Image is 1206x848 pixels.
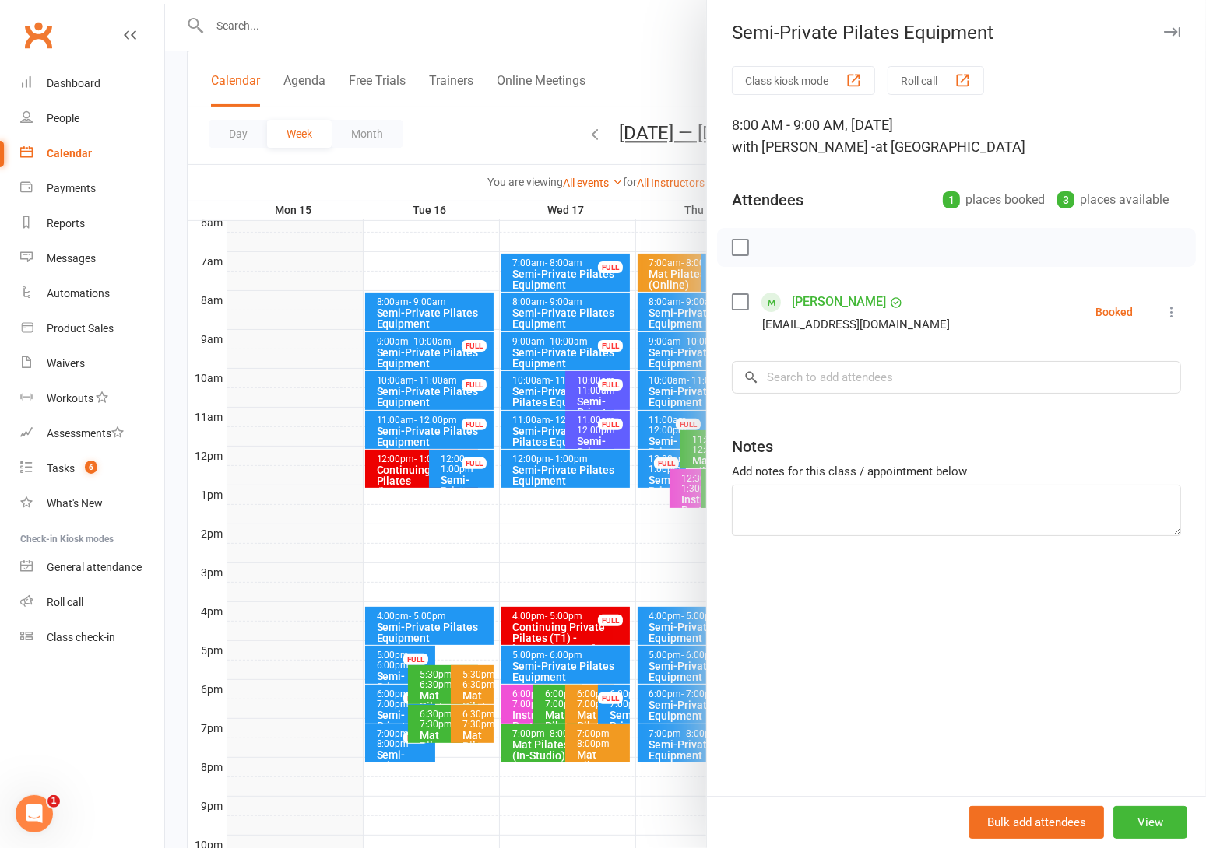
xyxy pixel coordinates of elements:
a: Reports [20,206,164,241]
button: View [1113,806,1187,839]
a: Workouts [20,381,164,416]
div: Workouts [47,392,93,405]
div: Class check-in [47,631,115,643]
a: General attendance kiosk mode [20,550,164,585]
span: at [GEOGRAPHIC_DATA] [875,138,1025,155]
div: Calendar [47,147,92,159]
div: People [47,112,79,124]
a: Class kiosk mode [20,620,164,655]
button: Class kiosk mode [732,66,875,95]
div: Tasks [47,462,75,475]
span: with [PERSON_NAME] - [732,138,875,155]
div: Roll call [47,596,83,608]
div: General attendance [47,561,142,573]
div: Assessments [47,427,124,440]
div: Booked [1095,307,1133,317]
div: Attendees [732,189,803,211]
a: Product Sales [20,311,164,346]
iframe: Intercom live chat [16,795,53,832]
div: Messages [47,252,96,265]
a: What's New [20,486,164,521]
a: Clubworx [19,16,58,54]
div: Payments [47,182,96,194]
button: Roll call [888,66,984,95]
div: 3 [1057,191,1074,208]
a: Roll call [20,585,164,620]
div: places booked [943,189,1045,211]
div: 8:00 AM - 9:00 AM, [DATE] [732,114,1181,158]
a: People [20,101,164,136]
button: Bulk add attendees [969,806,1104,839]
a: [PERSON_NAME] [792,289,886,314]
div: Notes [732,436,773,457]
a: Calendar [20,136,164,171]
span: 1 [47,795,60,808]
a: Assessments [20,416,164,451]
div: Product Sales [47,322,114,335]
div: Waivers [47,357,85,370]
a: Waivers [20,346,164,381]
a: Payments [20,171,164,206]
a: Automations [20,276,164,311]
div: Dashboard [47,77,100,89]
div: [EMAIL_ADDRESS][DOMAIN_NAME] [762,314,950,335]
a: Messages [20,241,164,276]
div: places available [1057,189,1169,211]
div: Add notes for this class / appointment below [732,462,1181,481]
input: Search to add attendees [732,361,1181,394]
div: Reports [47,217,85,230]
div: 1 [943,191,960,208]
a: Tasks 6 [20,451,164,486]
div: Automations [47,287,110,300]
a: Dashboard [20,66,164,101]
span: 6 [85,461,97,474]
div: Semi-Private Pilates Equipment [707,22,1206,44]
div: What's New [47,497,103,510]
